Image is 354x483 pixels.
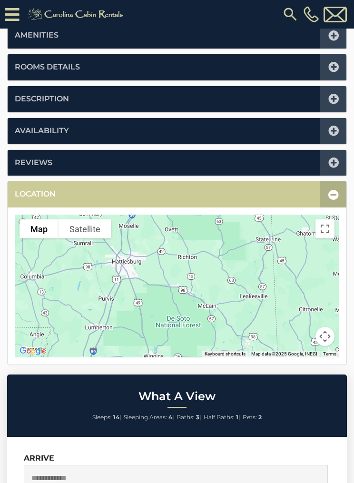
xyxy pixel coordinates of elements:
button: Toggle fullscreen view [315,219,334,238]
li: | [124,411,174,424]
img: Google [17,345,49,357]
strong: 1 [236,414,238,421]
li: | [204,411,240,424]
a: Open this area in Google Maps (opens a new window) [17,345,49,357]
a: Reviews [15,158,52,168]
span: Half Baths: [204,414,235,421]
button: Show satellite imagery [59,219,111,238]
span: Pets: [243,414,257,421]
span: Sleeps: [92,414,112,421]
img: Khaki-logo.png [24,7,129,22]
button: Show street map [20,219,59,238]
span: Map data ©2025 Google, INEGI [251,351,317,356]
h2: What A View [10,390,344,403]
li: | [177,411,201,424]
a: Description [15,94,69,105]
button: Map camera controls [315,327,334,346]
button: Keyboard shortcuts [205,351,246,357]
span: Baths: [177,414,195,421]
a: Location [15,189,56,200]
a: [PHONE_NUMBER] [301,6,321,22]
a: Amenities [15,30,59,41]
a: Availability [15,126,69,137]
span: Sleeping Areas: [124,414,167,421]
strong: 2 [258,414,262,421]
img: search-regular.svg [282,6,299,23]
li: | [92,411,121,424]
strong: 4 [168,414,172,421]
a: Terms [323,351,336,356]
strong: 3 [196,414,199,421]
label: Arrive [24,453,54,463]
a: Rooms Details [15,62,80,73]
strong: 14 [113,414,119,421]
